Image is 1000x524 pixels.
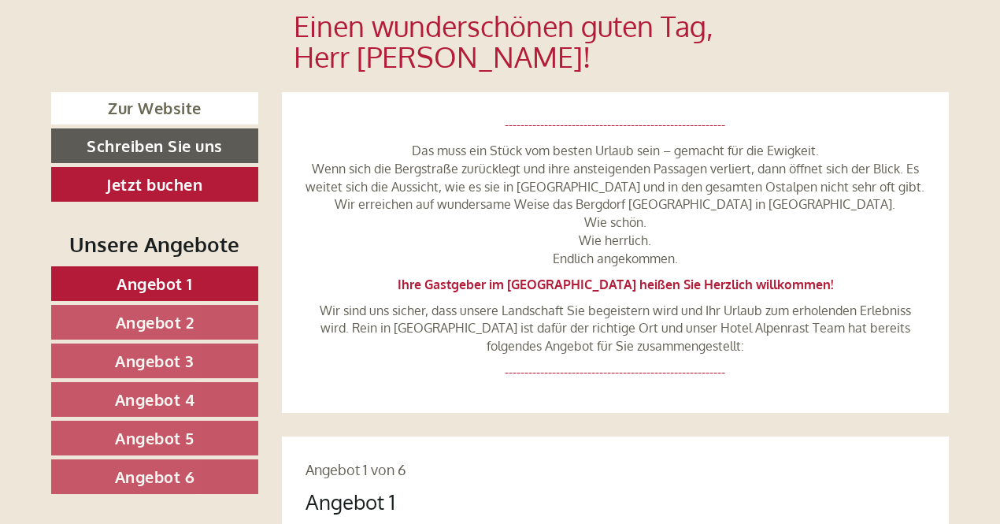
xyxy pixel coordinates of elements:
[514,408,620,443] button: Senden
[505,117,725,132] span: --------------------------------------------------------
[51,229,258,258] div: Unsere Angebote
[51,128,258,163] a: Schreiben Sie uns
[115,389,195,410] span: Angebot 4
[115,466,195,487] span: Angebot 6
[51,167,258,202] a: Jetzt buchen
[306,143,924,266] span: Das muss ein Stück vom besten Urlaub sein – gemacht für die Ewigkeit. Wenn sich die Bergstraße zu...
[115,428,194,448] span: Angebot 5
[320,303,911,355] span: Wir sind uns sicher, dass unsere Landschaft Sie begeistern wird und Ihr Urlaub zum erholenden Erl...
[24,76,254,87] small: 10:57
[115,351,194,371] span: Angebot 3
[505,364,725,380] span: --------------------------------------------------------
[294,10,938,72] h1: Einen wunderschönen guten Tag, Herr [PERSON_NAME]!
[117,273,193,294] span: Angebot 1
[24,46,254,58] div: Berghotel Alpenrast
[12,43,262,91] div: Guten Tag, wie können wir Ihnen helfen?
[306,461,406,478] span: Angebot 1 von 6
[116,312,194,333] span: Angebot 2
[306,487,395,516] div: Angebot 1
[398,277,833,292] strong: Ihre Gastgeber im [GEOGRAPHIC_DATA] heißen Sie Herzlich willkommen!
[282,12,339,39] div: [DATE]
[51,92,258,124] a: Zur Website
